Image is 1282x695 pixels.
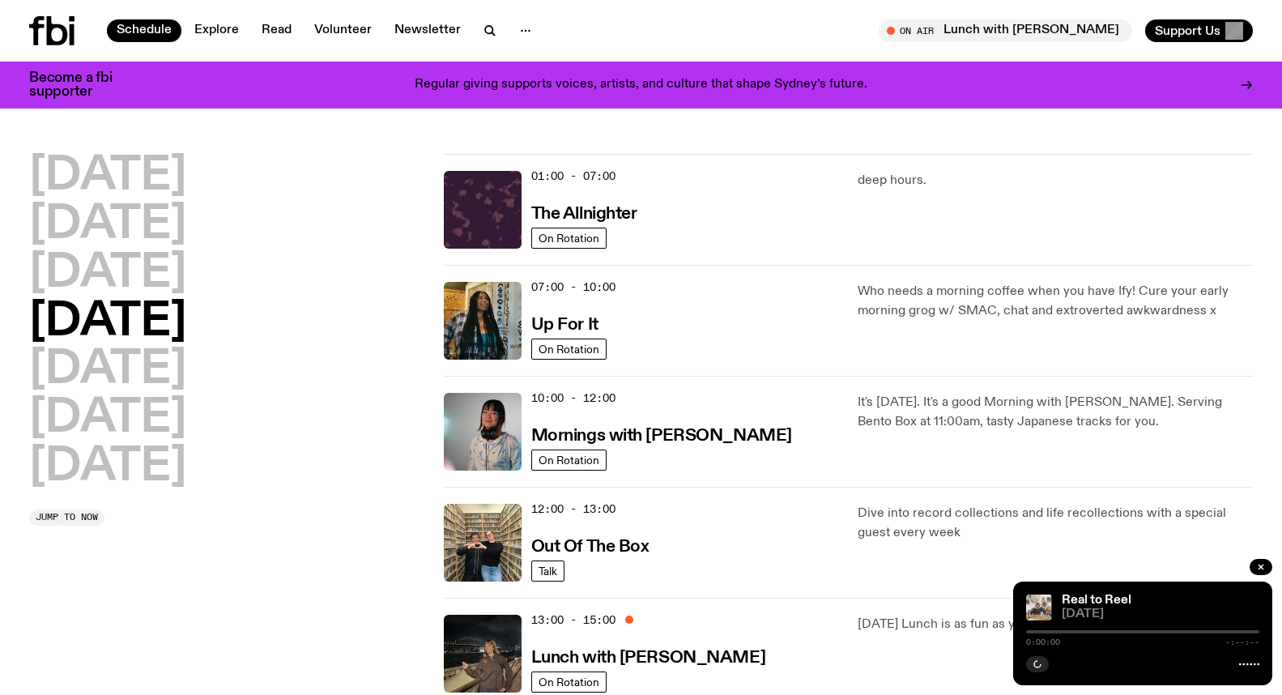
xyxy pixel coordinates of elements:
span: Jump to now [36,513,98,522]
h3: Out Of The Box [531,539,650,556]
button: On AirLunch with [PERSON_NAME] [879,19,1132,42]
button: [DATE] [29,445,186,490]
a: Explore [185,19,249,42]
a: On Rotation [531,228,607,249]
span: [DATE] [1062,608,1259,620]
a: The Allnighter [531,203,637,223]
p: Regular giving supports voices, artists, and culture that shape Sydney’s future. [415,78,867,92]
h3: Lunch with [PERSON_NAME] [531,650,765,667]
span: On Rotation [539,232,599,244]
a: Read [252,19,301,42]
button: [DATE] [29,154,186,199]
h3: Mornings with [PERSON_NAME] [531,428,792,445]
a: On Rotation [531,339,607,360]
p: Dive into record collections and life recollections with a special guest every week [858,504,1253,543]
a: On Rotation [531,450,607,471]
a: Lunch with [PERSON_NAME] [531,646,765,667]
img: Izzy Page stands above looking down at Opera Bar. She poses in front of the Harbour Bridge in the... [444,615,522,693]
img: Ify - a Brown Skin girl with black braided twists, looking up to the side with her tongue stickin... [444,282,522,360]
span: -:--:-- [1225,638,1259,646]
span: Support Us [1155,23,1220,38]
span: Talk [539,565,557,577]
span: On Rotation [539,454,599,466]
button: Support Us [1145,19,1253,42]
span: On Rotation [539,676,599,688]
span: On Rotation [539,343,599,355]
a: Real to Reel [1062,594,1131,607]
button: [DATE] [29,300,186,345]
h3: Become a fbi supporter [29,71,133,99]
h3: Up For It [531,317,598,334]
a: On Rotation [531,672,607,693]
button: [DATE] [29,347,186,393]
span: 13:00 - 15:00 [531,612,615,628]
img: Jasper Craig Adams holds a vintage camera to his eye, obscuring his face. He is wearing a grey ju... [1026,595,1052,620]
a: Up For It [531,313,598,334]
img: Kana Frazer is smiling at the camera with her head tilted slightly to her left. She wears big bla... [444,393,522,471]
button: [DATE] [29,203,186,248]
a: Newsletter [385,19,471,42]
button: Jump to now [29,510,104,526]
a: Volunteer [305,19,381,42]
a: Out Of The Box [531,535,650,556]
button: [DATE] [29,251,186,296]
p: [DATE] Lunch is as fun as you are [858,615,1253,634]
button: [DATE] [29,396,186,441]
span: 10:00 - 12:00 [531,390,615,406]
h3: The Allnighter [531,206,637,223]
img: Matt and Kate stand in the music library and make a heart shape with one hand each. [444,504,522,582]
a: Mornings with [PERSON_NAME] [531,424,792,445]
p: Who needs a morning coffee when you have Ify! Cure your early morning grog w/ SMAC, chat and extr... [858,282,1253,321]
p: It's [DATE]. It's a good Morning with [PERSON_NAME]. Serving Bento Box at 11:00am, tasty Japanese... [858,393,1253,432]
a: Talk [531,561,564,582]
a: Schedule [107,19,181,42]
p: deep hours. [858,171,1253,190]
span: 0:00:00 [1026,638,1060,646]
span: 12:00 - 13:00 [531,501,615,517]
span: 07:00 - 10:00 [531,279,615,295]
span: 01:00 - 07:00 [531,168,615,184]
